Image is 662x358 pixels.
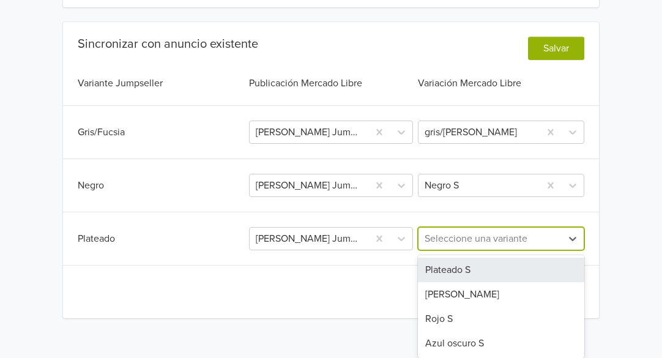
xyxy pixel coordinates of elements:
div: Plateado [78,231,247,246]
div: Rojo S [418,307,584,331]
button: Actualizar anuncios [417,280,528,304]
div: Gris/Fucsia [78,125,247,140]
div: Negro [78,178,247,193]
div: Azul oscuro S [418,331,584,356]
div: Sincronizar con anuncio existente [78,37,258,51]
div: Publicación Mercado Libre [247,76,415,91]
div: Variante Jumpseller [78,76,247,91]
div: Variación Mercado Libre [415,76,584,91]
button: Salvar [528,37,584,60]
div: Plateado S [418,258,584,282]
div: [PERSON_NAME] [418,282,584,307]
